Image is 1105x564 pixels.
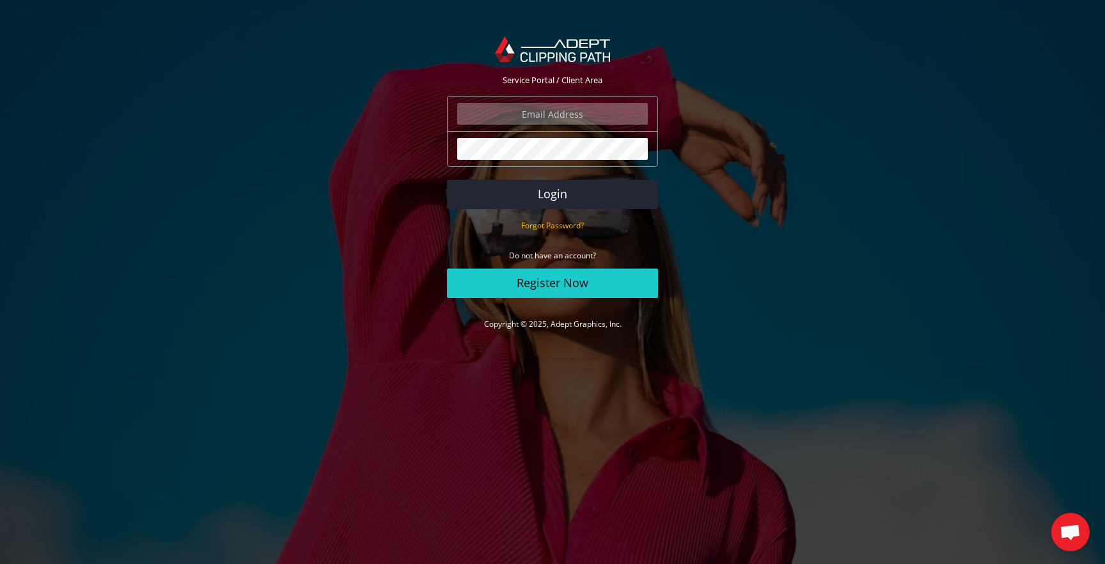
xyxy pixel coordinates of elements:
img: Adept Graphics [495,36,609,62]
span: Service Portal / Client Area [503,74,602,86]
a: Forgot Password? [521,219,584,231]
a: Copyright © 2025, Adept Graphics, Inc. [484,318,622,329]
small: Forgot Password? [521,220,584,231]
a: פתח צ'אט [1051,513,1090,551]
input: Email Address [457,103,648,125]
button: Login [447,180,658,209]
small: Do not have an account? [509,250,596,261]
a: Register Now [447,269,658,298]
